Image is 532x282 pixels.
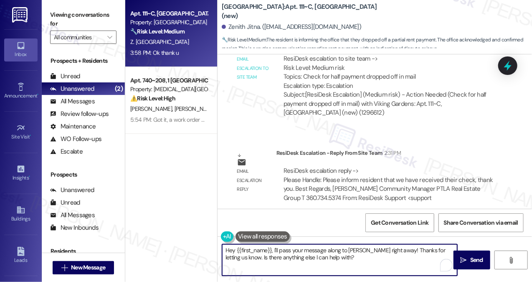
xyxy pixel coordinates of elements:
[12,7,29,23] img: ResiDesk Logo
[175,105,216,113] span: [PERSON_NAME]
[284,167,493,202] div: ResiDesk escalation reply -> Please Handle: Please inform resident that we have received their ch...
[130,9,208,18] div: Apt. 111~C, [GEOGRAPHIC_DATA] (new)
[54,31,103,44] input: All communities
[42,170,125,179] div: Prospects
[371,218,428,227] span: Get Conversation Link
[222,23,361,31] div: Zenith Jitna. ([EMAIL_ADDRESS][DOMAIN_NAME])
[130,49,179,56] div: 3:58 PM: Ok thank u
[237,55,270,82] div: Email escalation to site team
[461,257,467,264] i: 
[4,162,38,185] a: Insights •
[284,54,494,90] div: ResiDesk escalation to site team -> Risk Level: Medium risk Topics: Check for half payment droppe...
[37,92,38,97] span: •
[42,56,125,65] div: Prospects + Residents
[4,203,38,226] a: Buildings
[50,110,109,118] div: Review follow-ups
[61,264,68,271] i: 
[130,76,208,85] div: Apt. 740~208, 1 [GEOGRAPHIC_DATA]
[365,213,434,232] button: Get Conversation Link
[444,218,518,227] span: Share Conversation via email
[50,122,96,131] div: Maintenance
[130,18,208,27] div: Property: [GEOGRAPHIC_DATA]
[508,257,514,264] i: 
[130,105,175,113] span: [PERSON_NAME]
[284,90,494,117] div: Subject: [ResiDesk Escalation] (Medium risk) - Action Needed (Check for half payment dropped off ...
[50,135,101,144] div: WO Follow-ups
[4,244,38,267] a: Leads
[130,38,189,46] span: Z. [GEOGRAPHIC_DATA]
[438,213,524,232] button: Share Conversation via email
[237,167,270,194] div: Email escalation reply
[222,36,532,54] span: : The resident is informing the office that they dropped off a partial rent payment. The office a...
[50,8,117,31] label: Viewing conversations for
[453,251,490,269] button: Send
[222,36,266,43] strong: 🔧 Risk Level: Medium
[130,28,185,35] strong: 🔧 Risk Level: Medium
[50,211,95,220] div: All Messages
[50,223,99,232] div: New Inbounds
[71,263,105,272] span: New Message
[276,149,501,160] div: ResiDesk Escalation - Reply From Site Team
[113,82,125,95] div: (2)
[30,133,31,138] span: •
[4,121,38,144] a: Site Visit •
[107,34,112,41] i: 
[29,174,30,179] span: •
[130,85,208,94] div: Property: [MEDICAL_DATA][GEOGRAPHIC_DATA]
[130,95,175,102] strong: ⚠️ Risk Level: High
[383,149,401,157] div: 2:31 PM
[50,85,94,93] div: Unanswered
[50,97,95,106] div: All Messages
[222,244,457,276] textarea: To enrich screen reader interactions, please activate Accessibility in Grammarly extension settings
[4,38,38,61] a: Inbox
[53,261,114,274] button: New Message
[50,198,80,207] div: Unread
[50,186,94,195] div: Unanswered
[222,3,389,21] b: [GEOGRAPHIC_DATA]: Apt. 111~C, [GEOGRAPHIC_DATA] (new)
[50,72,80,81] div: Unread
[470,256,483,264] span: Send
[50,147,83,156] div: Escalate
[42,247,125,256] div: Residents
[130,116,504,123] div: 5:54 PM: Got it, a work order has been created for your clogged kitchen sink, and I have notified...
